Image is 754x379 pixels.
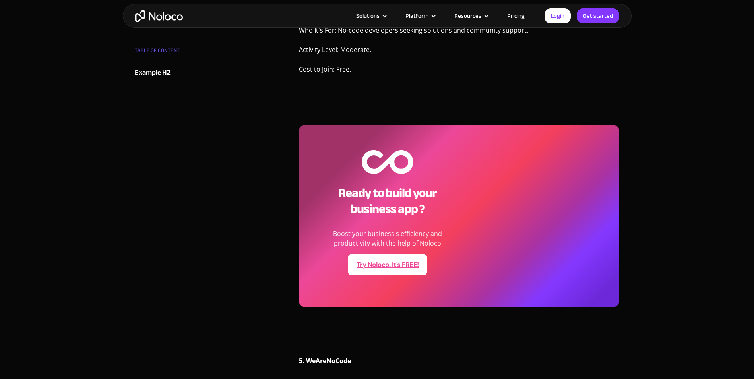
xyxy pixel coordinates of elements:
[454,11,481,21] div: Resources
[299,25,620,41] p: Who It's For: No-code developers seeking solutions and community support.
[356,11,380,21] div: Solutions
[320,229,456,254] p: Boost your business's efficiency and productivity with the help of Noloco
[135,67,171,79] div: Example H2
[346,11,395,21] div: Solutions
[299,45,620,60] p: Activity Level: Moderate.
[320,185,456,217] h2: Ready to build your business app ?
[135,10,183,22] a: home
[135,67,231,79] a: Example H2
[405,11,428,21] div: Platform
[497,11,535,21] a: Pricing
[299,64,620,80] p: Cost to Join: Free.
[348,254,427,275] a: Try Noloco. It's FREE!
[299,356,351,365] strong: 5. WeAreNoCode
[299,336,620,352] p: ‍
[299,84,620,99] p: ‍
[135,44,231,60] div: TABLE OF CONTENT
[545,8,571,23] a: Login
[577,8,619,23] a: Get started
[444,11,497,21] div: Resources
[395,11,444,21] div: Platform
